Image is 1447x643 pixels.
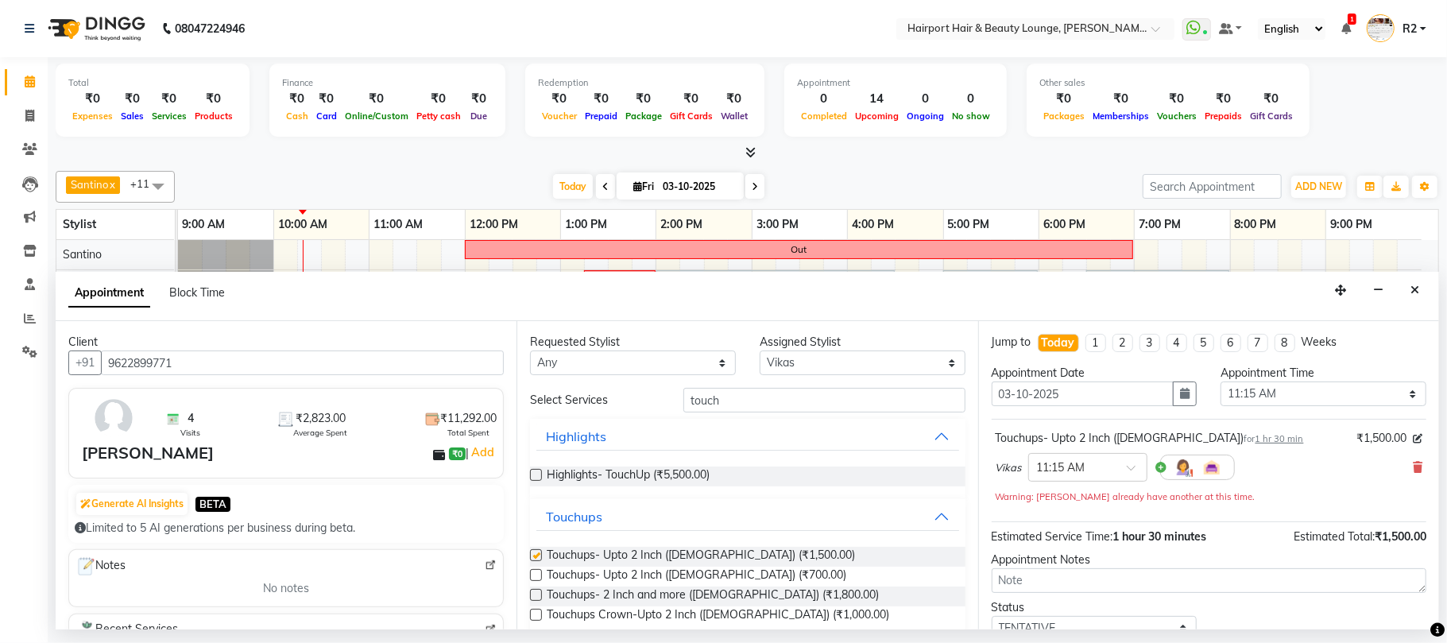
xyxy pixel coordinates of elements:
[538,76,752,90] div: Redemption
[1089,110,1153,122] span: Memberships
[996,430,1304,447] div: Touchups- Upto 2 Inch ([DEMOGRAPHIC_DATA])
[666,110,717,122] span: Gift Cards
[1174,458,1193,477] img: Hairdresser.png
[1294,529,1375,544] span: Estimated Total:
[188,410,194,427] span: 4
[101,351,504,375] input: Search by Name/Mobile/Email/Code
[656,213,706,236] a: 2:00 PM
[148,90,191,108] div: ₹0
[191,110,237,122] span: Products
[1039,110,1089,122] span: Packages
[797,110,851,122] span: Completed
[75,556,126,577] span: Notes
[412,110,465,122] span: Petty cash
[1089,90,1153,108] div: ₹0
[1113,529,1207,544] span: 1 hour 30 minutes
[68,334,504,351] div: Client
[717,90,752,108] div: ₹0
[466,110,491,122] span: Due
[547,547,855,567] span: Touchups- Upto 2 Inch ([DEMOGRAPHIC_DATA]) (₹1,500.00)
[175,6,245,51] b: 08047224946
[1221,334,1241,352] li: 6
[791,242,807,257] div: Out
[82,441,214,465] div: [PERSON_NAME]
[449,447,466,460] span: ₹0
[68,110,117,122] span: Expenses
[68,351,102,375] button: +91
[1413,434,1422,444] i: Edit price
[148,110,191,122] span: Services
[996,491,1255,502] small: Warning: [PERSON_NAME] already have another at this time.
[992,552,1426,568] div: Appointment Notes
[629,180,658,192] span: Fri
[547,587,879,606] span: Touchups- 2 Inch and more ([DEMOGRAPHIC_DATA]) (₹1,800.00)
[1403,278,1426,303] button: Close
[75,520,497,536] div: Limited to 5 AI generations per business during beta.
[1367,14,1395,42] img: R2
[312,110,341,122] span: Card
[992,599,1197,616] div: Status
[169,285,225,300] span: Block Time
[948,110,994,122] span: No show
[581,110,621,122] span: Prepaid
[1139,334,1160,352] li: 3
[1153,90,1201,108] div: ₹0
[666,90,717,108] div: ₹0
[1221,365,1426,382] div: Appointment Time
[178,213,229,236] a: 9:00 AM
[536,502,958,531] button: Touchups
[1202,458,1221,477] img: Interior.png
[469,443,497,462] a: Add
[75,621,178,640] span: Recent Services
[71,178,108,191] span: Santino
[581,90,621,108] div: ₹0
[518,392,671,409] div: Select Services
[1295,180,1342,192] span: ADD NEW
[1348,14,1356,25] span: 1
[263,580,309,597] span: No notes
[465,90,493,108] div: ₹0
[63,247,102,261] span: Santino
[1255,433,1304,444] span: 1 hr 30 min
[546,507,602,526] div: Touchups
[440,410,497,427] span: ₹11,292.00
[903,90,948,108] div: 0
[996,460,1022,476] span: Vikas
[117,90,148,108] div: ₹0
[130,177,161,190] span: +11
[1403,21,1417,37] span: R2
[180,427,200,439] span: Visits
[1375,529,1426,544] span: ₹1,500.00
[412,90,465,108] div: ₹0
[341,90,412,108] div: ₹0
[903,110,948,122] span: Ongoing
[621,90,666,108] div: ₹0
[1143,174,1282,199] input: Search Appointment
[536,422,958,451] button: Highlights
[1039,213,1089,236] a: 6:00 PM
[191,90,237,108] div: ₹0
[282,110,312,122] span: Cash
[1231,213,1281,236] a: 8:00 PM
[466,443,497,462] span: |
[547,467,710,486] span: Highlights- TouchUp (₹5,500.00)
[1039,90,1089,108] div: ₹0
[1042,335,1075,351] div: Today
[1341,21,1351,36] a: 1
[63,217,96,231] span: Stylist
[561,213,611,236] a: 1:00 PM
[312,90,341,108] div: ₹0
[341,110,412,122] span: Online/Custom
[68,279,150,308] span: Appointment
[851,90,903,108] div: 14
[1135,213,1185,236] a: 7:00 PM
[1291,176,1346,198] button: ADD NEW
[195,497,230,512] span: BETA
[944,213,994,236] a: 5:00 PM
[1201,110,1246,122] span: Prepaids
[1039,76,1297,90] div: Other sales
[851,110,903,122] span: Upcoming
[760,334,965,351] div: Assigned Stylist
[108,178,115,191] a: x
[547,567,846,587] span: Touchups- Upto 2 Inch ([DEMOGRAPHIC_DATA]) (₹700.00)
